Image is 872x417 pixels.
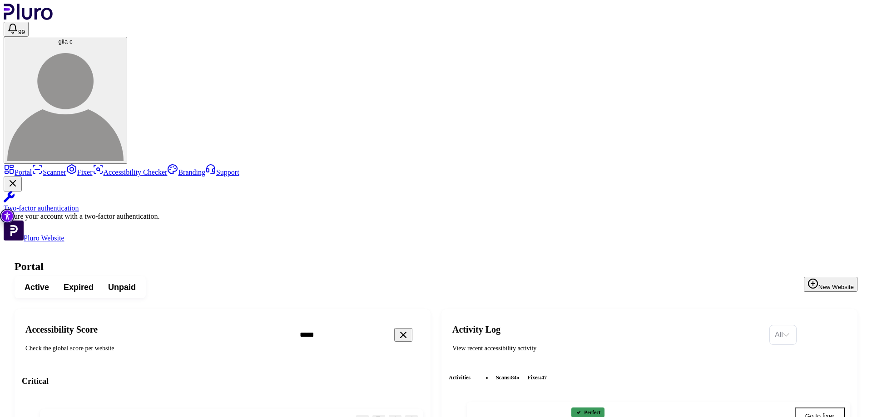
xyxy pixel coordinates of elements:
[4,191,868,212] a: Two-factor authentication
[511,374,516,381] span: 84
[101,279,143,295] button: Unpaid
[292,325,449,344] input: Search
[167,168,205,176] a: Branding
[524,373,550,382] li: fixes :
[25,324,285,335] h2: Accessibility Score
[394,328,412,342] button: Clear search field
[32,168,66,176] a: Scanner
[4,234,64,242] a: Open Pluro Website
[25,282,49,293] span: Active
[4,177,22,191] button: Close Two-factor authentication notification
[7,45,124,161] img: gila c
[25,344,285,353] div: Check the global score per website
[18,29,25,35] span: 99
[4,168,32,176] a: Portal
[452,324,762,335] h2: Activity Log
[22,376,423,387] h3: Critical
[56,279,101,295] button: Expired
[66,168,93,176] a: Fixer
[64,282,94,293] span: Expired
[108,282,136,293] span: Unpaid
[58,38,72,45] span: gila c
[17,279,56,295] button: Active
[541,374,547,381] span: 47
[93,168,168,176] a: Accessibility Checker
[15,260,857,273] h1: Portal
[804,277,857,292] button: New Website
[492,373,520,382] li: scans :
[452,344,762,353] div: View recent accessibility activity
[4,37,127,164] button: gila cgila c
[4,22,29,37] button: Open notifications, you have 128 new notifications
[4,212,868,221] div: Secure your account with a two-factor authentication.
[4,14,53,21] a: Logo
[769,325,797,345] div: Set sorting
[4,204,868,212] div: Two-factor authentication
[449,368,850,388] div: Activities
[205,168,239,176] a: Support
[4,164,868,242] aside: Sidebar menu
